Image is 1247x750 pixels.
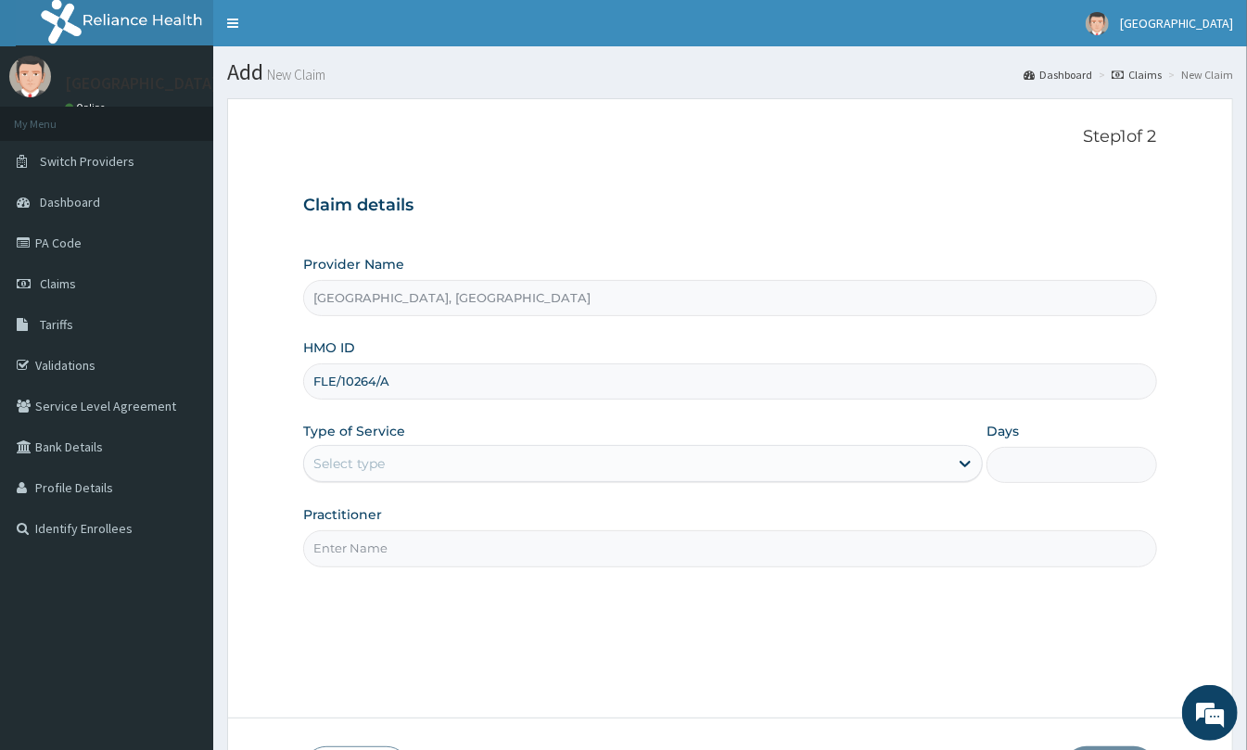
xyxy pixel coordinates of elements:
[40,316,73,333] span: Tariffs
[303,505,382,524] label: Practitioner
[65,75,218,92] p: [GEOGRAPHIC_DATA]
[303,127,1157,147] p: Step 1 of 2
[304,9,349,54] div: Minimize live chat window
[1024,67,1092,83] a: Dashboard
[1112,67,1162,83] a: Claims
[303,530,1157,566] input: Enter Name
[1086,12,1109,35] img: User Image
[303,196,1157,216] h3: Claim details
[40,153,134,170] span: Switch Providers
[303,255,404,273] label: Provider Name
[40,194,100,210] span: Dashboard
[96,104,312,128] div: Chat with us now
[34,93,75,139] img: d_794563401_company_1708531726252_794563401
[1120,15,1233,32] span: [GEOGRAPHIC_DATA]
[986,422,1019,440] label: Days
[9,56,51,97] img: User Image
[1164,67,1233,83] li: New Claim
[303,422,405,440] label: Type of Service
[65,101,109,114] a: Online
[313,454,385,473] div: Select type
[9,506,353,571] textarea: Type your message and hit 'Enter'
[40,275,76,292] span: Claims
[303,363,1157,400] input: Enter HMO ID
[263,68,325,82] small: New Claim
[227,60,1233,84] h1: Add
[303,338,355,357] label: HMO ID
[108,234,256,421] span: We're online!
